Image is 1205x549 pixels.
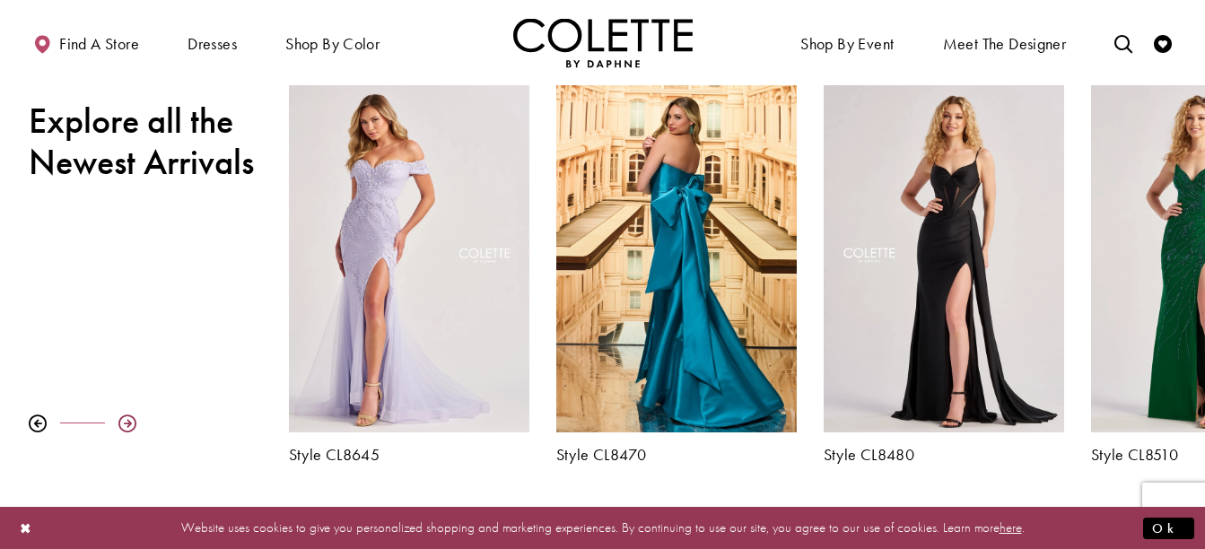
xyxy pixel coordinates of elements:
a: Meet the designer [939,18,1071,67]
div: Colette by Daphne Style No. CL8645 [275,69,543,477]
a: here [1000,518,1022,536]
p: Website uses cookies to give you personalized shopping and marketing experiences. By continuing t... [129,516,1076,540]
span: Dresses [188,35,237,53]
h2: Explore all the Newest Arrivals [29,100,262,183]
div: Colette by Daphne Style No. CL8480 [810,69,1078,477]
span: Shop By Event [796,18,898,67]
a: Style CL8645 [289,446,529,464]
a: Check Wishlist [1149,18,1176,67]
a: Visit Colette by Daphne Style No. CL8645 Page [289,83,529,432]
div: Colette by Daphne Style No. CL8470 [543,69,810,477]
a: Style CL8480 [824,446,1064,464]
span: Shop by color [281,18,384,67]
a: Visit Colette by Daphne Style No. CL8470 Page [556,83,797,432]
span: Shop By Event [800,35,894,53]
button: Submit Dialog [1143,517,1194,539]
span: Find a store [59,35,139,53]
a: Toggle search [1110,18,1137,67]
img: Colette by Daphne [513,18,693,67]
span: Dresses [183,18,241,67]
a: Visit Colette by Daphne Style No. CL8480 Page [824,83,1064,432]
span: Shop by color [285,35,380,53]
a: Find a store [29,18,144,67]
button: Close Dialog [11,512,41,544]
a: Visit Home Page [513,18,693,67]
span: Meet the designer [943,35,1067,53]
a: Style CL8470 [556,446,797,464]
